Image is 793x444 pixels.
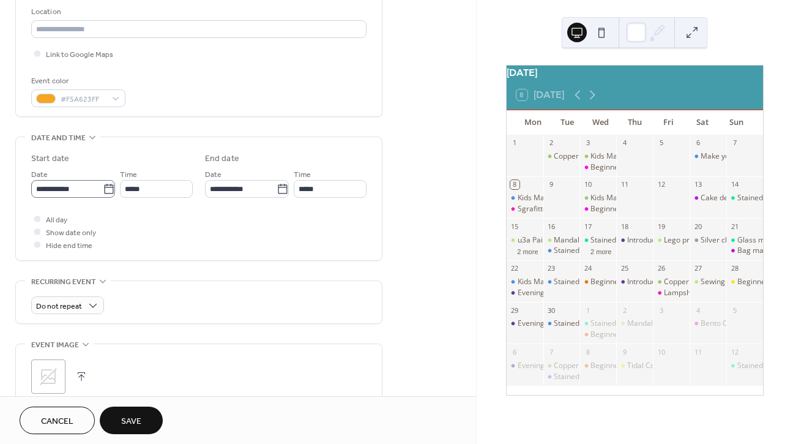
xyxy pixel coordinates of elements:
[657,138,666,148] div: 5
[583,222,592,231] div: 17
[627,235,787,246] div: Introduction to Dressmaking - [PERSON_NAME]
[518,235,582,246] div: u3a Painting group
[547,180,556,189] div: 9
[627,277,787,287] div: Introduction to Dressmaking - [PERSON_NAME]
[510,306,519,315] div: 29
[41,415,73,428] span: Cancel
[554,151,661,162] div: Copper foiled feather workshop
[730,180,739,189] div: 14
[657,347,666,356] div: 10
[730,264,739,273] div: 28
[31,276,96,288] span: Recurring event
[46,48,113,61] span: Link to Google Maps
[518,204,627,214] div: Sgrafitto - stained glass painting
[507,193,543,203] div: Kids Machine Sewing L5
[693,347,702,356] div: 11
[121,415,141,428] span: Save
[579,151,616,162] div: Kids Machine Sewing
[20,407,95,434] button: Cancel
[205,168,222,181] span: Date
[627,361,747,371] div: Tidal Collections ([PERSON_NAME])
[616,277,653,287] div: Introduction to Dressmaking - PJ Bottoms
[518,361,584,371] div: Evening Upholstery
[690,151,726,162] div: Make your own Japanese Apron
[554,318,625,329] div: Stained Glass course
[590,151,662,162] div: Kids Machine Sewing
[620,306,629,315] div: 2
[583,264,592,273] div: 24
[726,193,763,203] div: Stained Glass - Natalie
[507,66,763,80] div: [DATE]
[726,277,763,287] div: Beginners Machine Sewing - full day
[554,235,678,246] div: Mandala/Dot Art Painting - Craft4life
[31,168,48,181] span: Date
[590,318,701,329] div: Stained Glass - [PERSON_NAME]
[510,264,519,273] div: 22
[507,361,543,371] div: Evening Upholstery
[46,227,96,239] span: Show date only
[579,277,616,287] div: Beginner Machine Sewing Level 2
[590,277,705,287] div: Beginner Machine Sewing Level 2
[554,246,625,256] div: Stained Glass course
[120,168,137,181] span: Time
[701,277,790,287] div: Sewing with Stretch Fabric
[554,361,661,371] div: Copper foiled feather workshop
[579,329,616,340] div: Beginner Machine Sewing Level 2
[620,180,629,189] div: 11
[590,162,683,173] div: Beginners Machine Sewing
[726,361,763,371] div: Stained Glass
[620,138,629,148] div: 4
[543,277,580,287] div: Stained Glass course
[554,277,625,287] div: Stained Glass course
[547,222,556,231] div: 16
[579,235,616,246] div: Stained Glass
[31,132,86,145] span: Date and time
[590,204,683,214] div: Beginners Machine Sewing
[616,318,653,329] div: Mandala/Dot Art Painting - Craft4life
[583,138,592,148] div: 3
[507,318,543,329] div: Evening Upholstery
[507,288,543,298] div: Evening Upholstery
[730,222,739,231] div: 21
[547,138,556,148] div: 2
[518,277,599,287] div: Kids Machine Sewing L5
[652,110,685,135] div: Fri
[510,138,519,148] div: 1
[579,162,616,173] div: Beginners Machine Sewing
[737,361,784,371] div: Stained Glass
[543,318,580,329] div: Stained Glass course
[36,299,82,314] span: Do not repeat
[583,306,592,315] div: 1
[657,264,666,273] div: 26
[730,306,739,315] div: 5
[590,329,705,340] div: Beginner Machine Sewing Level 2
[690,318,726,329] div: Bento Cake Decorating Workshop
[590,361,705,371] div: Beginner Machine Sewing Level 2
[620,264,629,273] div: 25
[543,151,580,162] div: Copper foiled feather workshop
[31,75,123,88] div: Event color
[730,347,739,356] div: 12
[690,235,726,246] div: Silver clay jewellery
[579,204,616,214] div: Beginners Machine Sewing
[554,372,625,382] div: Stained Glass course
[518,288,584,298] div: Evening Upholstery
[583,347,592,356] div: 8
[653,235,690,246] div: Lego printmaking
[579,318,616,329] div: Stained Glass - Karen
[693,138,702,148] div: 6
[620,347,629,356] div: 9
[507,277,543,287] div: Kids Machine Sewing L5
[657,222,666,231] div: 19
[586,246,616,256] button: 2 more
[620,222,629,231] div: 18
[685,110,719,135] div: Sat
[46,239,92,252] span: Hide end time
[627,318,751,329] div: Mandala/Dot Art Painting - Craft4life
[657,180,666,189] div: 12
[726,235,763,246] div: Glass mosaic
[31,339,79,352] span: Event image
[543,246,580,256] div: Stained Glass course
[730,138,739,148] div: 7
